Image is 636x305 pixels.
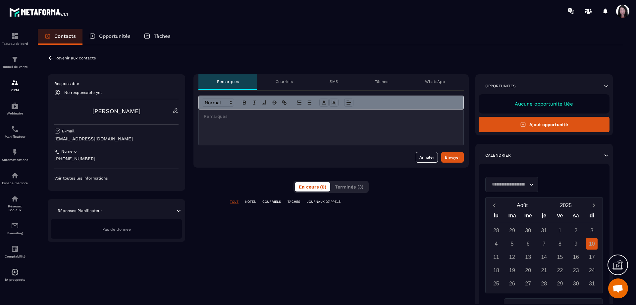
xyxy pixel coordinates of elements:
[554,278,566,289] div: 29
[11,195,19,203] img: social-network
[490,265,502,276] div: 18
[11,125,19,133] img: scheduler
[570,265,582,276] div: 23
[11,79,19,87] img: formation
[217,79,239,84] p: Remarques
[2,217,28,240] a: emailemailE-mailing
[554,238,566,250] div: 8
[544,199,588,211] button: Open years overlay
[490,181,527,188] input: Search for option
[488,211,504,223] div: lu
[416,152,438,163] button: Annuler
[488,225,600,289] div: Calendar days
[554,251,566,263] div: 15
[11,55,19,63] img: formation
[11,102,19,110] img: automations
[2,255,28,258] p: Comptabilité
[506,278,518,289] div: 26
[11,268,19,276] img: automations
[2,204,28,212] p: Réseaux Sociaux
[288,199,300,204] p: TÂCHES
[586,278,598,289] div: 31
[2,190,28,217] a: social-networksocial-networkRéseaux Sociaux
[245,199,256,204] p: NOTES
[490,238,502,250] div: 4
[2,42,28,45] p: Tableau de bord
[2,167,28,190] a: automationsautomationsEspace membre
[520,211,536,223] div: me
[2,97,28,120] a: automationsautomationsWebinaire
[2,231,28,235] p: E-mailing
[588,201,600,210] button: Next month
[490,278,502,289] div: 25
[485,83,516,89] p: Opportunités
[485,153,511,158] p: Calendrier
[538,225,550,236] div: 31
[506,225,518,236] div: 29
[2,143,28,167] a: automationsautomationsAutomatisations
[295,182,330,191] button: En cours (0)
[2,112,28,115] p: Webinaire
[99,33,131,39] p: Opportunités
[538,278,550,289] div: 28
[331,182,367,191] button: Terminés (3)
[137,29,177,45] a: Tâches
[9,6,69,18] img: logo
[586,251,598,263] div: 17
[230,199,238,204] p: TOUT
[522,238,534,250] div: 6
[11,172,19,180] img: automations
[2,88,28,92] p: CRM
[586,225,598,236] div: 3
[2,74,28,97] a: formationformationCRM
[11,32,19,40] img: formation
[2,50,28,74] a: formationformationTunnel de vente
[58,208,102,213] p: Réponses Planificateur
[506,265,518,276] div: 19
[62,128,75,134] p: E-mail
[154,33,171,39] p: Tâches
[488,211,600,289] div: Calendar wrapper
[61,149,77,154] p: Numéro
[501,199,544,211] button: Open months overlay
[55,56,96,60] p: Revenir aux contacts
[538,265,550,276] div: 21
[584,211,600,223] div: di
[92,108,140,114] a: [PERSON_NAME]
[479,117,609,132] button: Ajout opportunité
[485,101,603,107] p: Aucune opportunité liée
[2,181,28,185] p: Espace membre
[608,278,628,298] a: Ouvrir le chat
[2,65,28,69] p: Tunnel de vente
[330,79,338,84] p: SMS
[536,211,552,223] div: je
[554,225,566,236] div: 1
[570,225,582,236] div: 2
[570,238,582,250] div: 9
[54,136,179,142] p: [EMAIL_ADDRESS][DOMAIN_NAME]
[538,238,550,250] div: 7
[485,177,538,192] div: Search for option
[54,81,179,86] p: Responsable
[54,176,179,181] p: Voir toutes les informations
[2,158,28,162] p: Automatisations
[38,29,82,45] a: Contacts
[522,251,534,263] div: 13
[2,120,28,143] a: schedulerschedulerPlanificateur
[335,184,363,190] span: Terminés (3)
[262,199,281,204] p: COURRIELS
[570,251,582,263] div: 16
[522,265,534,276] div: 20
[570,278,582,289] div: 30
[54,33,76,39] p: Contacts
[552,211,568,223] div: ve
[506,251,518,263] div: 12
[445,154,460,161] div: Envoyer
[488,201,501,210] button: Previous month
[102,227,131,232] span: Pas de donnée
[586,265,598,276] div: 24
[490,251,502,263] div: 11
[425,79,445,84] p: WhatsApp
[2,278,28,281] p: IA prospects
[554,265,566,276] div: 22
